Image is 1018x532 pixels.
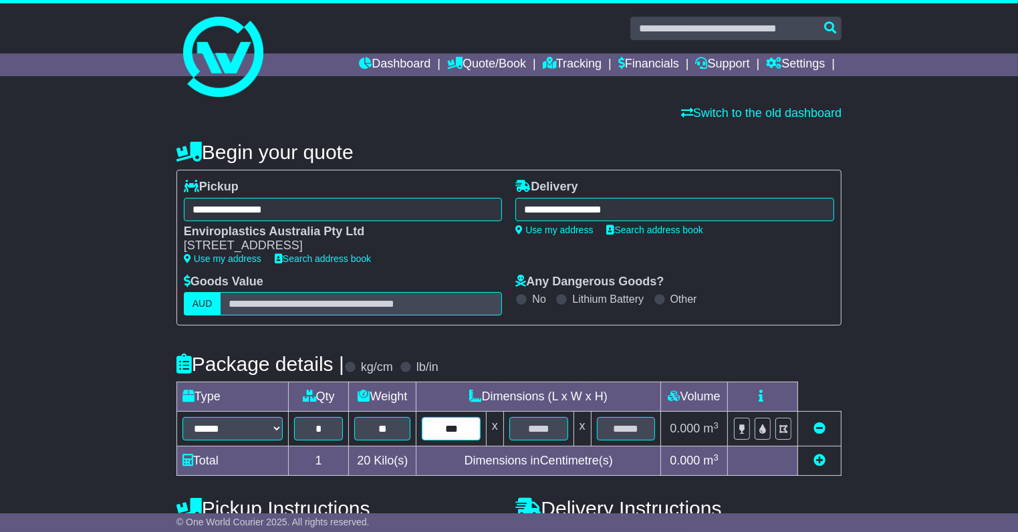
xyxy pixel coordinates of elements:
label: Pickup [184,180,239,194]
td: Qty [288,382,349,412]
label: AUD [184,292,221,315]
a: Quote/Book [447,53,526,76]
td: x [574,412,591,446]
h4: Pickup Instructions [176,497,503,519]
a: Use my address [184,253,261,264]
span: m [703,422,719,435]
a: Tracking [543,53,602,76]
td: Total [176,446,288,476]
td: Kilo(s) [349,446,416,476]
label: lb/in [416,360,438,375]
a: Settings [766,53,825,76]
label: Lithium Battery [572,293,644,305]
td: x [486,412,503,446]
label: Goods Value [184,275,263,289]
a: Dashboard [359,53,430,76]
td: Weight [349,382,416,412]
sup: 3 [713,452,719,462]
label: Any Dangerous Goods? [515,275,664,289]
span: © One World Courier 2025. All rights reserved. [176,517,370,527]
td: Volume [661,382,728,412]
label: No [532,293,545,305]
td: Dimensions in Centimetre(s) [416,446,661,476]
sup: 3 [713,420,719,430]
td: Type [176,382,288,412]
span: m [703,454,719,467]
a: Financials [618,53,679,76]
h4: Package details | [176,353,344,375]
a: Search address book [607,225,703,235]
div: Enviroplastics Australia Pty Ltd [184,225,489,239]
a: Support [696,53,750,76]
a: Use my address [515,225,593,235]
td: Dimensions (L x W x H) [416,382,661,412]
a: Search address book [275,253,371,264]
label: Other [670,293,697,305]
a: Switch to the old dashboard [681,106,842,120]
span: 0.000 [670,422,700,435]
label: kg/cm [361,360,393,375]
span: 20 [357,454,370,467]
h4: Begin your quote [176,141,842,163]
div: [STREET_ADDRESS] [184,239,489,253]
label: Delivery [515,180,578,194]
a: Add new item [813,454,825,467]
a: Remove this item [813,422,825,435]
td: 1 [288,446,349,476]
span: 0.000 [670,454,700,467]
h4: Delivery Instructions [515,497,842,519]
